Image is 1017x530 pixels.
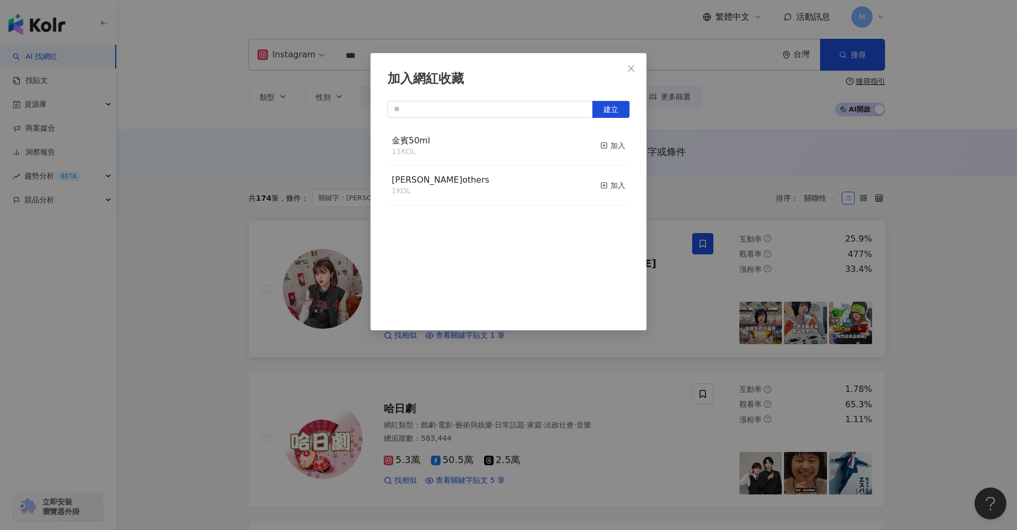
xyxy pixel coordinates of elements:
button: 加入 [600,135,625,157]
span: close [627,64,635,73]
div: 加入 [600,179,625,191]
a: 金賓50ml [392,136,430,145]
div: 1 KOL [392,186,489,196]
button: 建立 [592,101,630,118]
div: 加入 [600,140,625,151]
div: 11 KOL [392,147,430,157]
button: Close [620,58,642,79]
span: 金賓50ml [392,135,430,146]
span: [PERSON_NAME]others [392,175,489,185]
span: 建立 [604,105,618,114]
button: 加入 [600,174,625,196]
a: [PERSON_NAME]others [392,176,489,184]
a: KOL Avatar[PERSON_NAME]wyw___97[PERSON_NAME]網紅類型：棒球·流行音樂·藝術與娛樂·日常話題·命理占卜·遊戲·寵物總追蹤數：76,4723.9萬3.2萬... [248,220,885,357]
div: 加入網紅收藏 [387,70,630,88]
